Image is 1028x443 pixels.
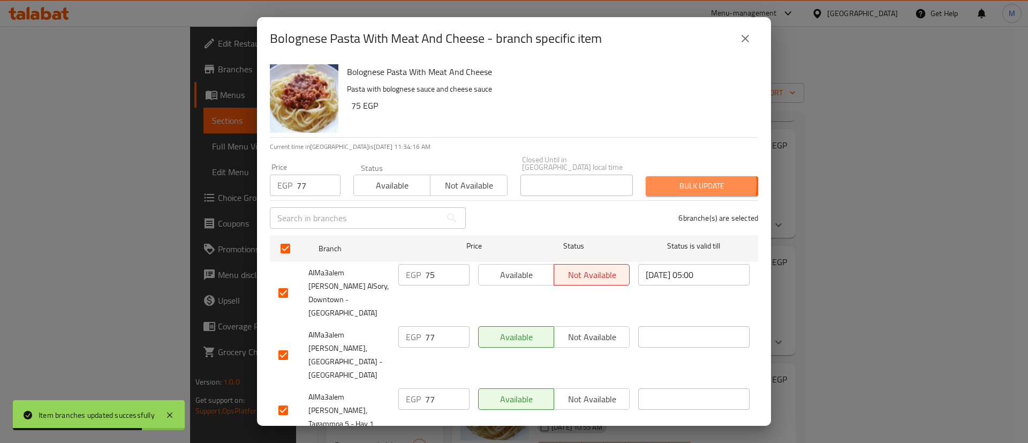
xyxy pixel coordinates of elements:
button: Available [478,326,554,348]
button: Bulk update [646,176,758,196]
span: Status is valid till [638,239,750,253]
p: Current time in [GEOGRAPHIC_DATA] is [DATE] 11:34:16 AM [270,142,758,152]
div: Item branches updated successfully [39,409,155,421]
input: Search in branches [270,207,441,229]
h6: 75 EGP [351,98,750,113]
img: Bolognese Pasta With Meat And Cheese [270,64,338,133]
p: 6 branche(s) are selected [678,213,758,223]
button: Not available [554,264,630,286]
button: close [732,26,758,51]
span: Available [358,178,426,193]
h2: Bolognese Pasta With Meat And Cheese - branch specific item [270,30,602,47]
span: Not available [558,392,625,407]
span: Not available [435,178,503,193]
p: Pasta with bolognese sauce and cheese sauce [347,82,750,96]
span: AlMa3alem [PERSON_NAME] AlSory, Downtown - [GEOGRAPHIC_DATA] [308,266,390,320]
input: Please enter price [425,264,470,286]
button: Available [478,388,554,410]
span: Available [483,392,550,407]
span: Price [439,239,510,253]
span: AlMa3alem [PERSON_NAME], Tagammoa 5 - Hay 1 [308,391,390,431]
span: Bulk update [654,179,750,193]
span: Available [483,329,550,345]
button: Available [353,175,430,196]
span: Not available [558,267,625,283]
span: Status [518,239,630,253]
p: EGP [277,179,292,192]
span: AlMa3alem [PERSON_NAME],[GEOGRAPHIC_DATA] - [GEOGRAPHIC_DATA] [308,328,390,382]
button: Not available [554,326,630,348]
span: Available [483,267,550,283]
h6: Bolognese Pasta With Meat And Cheese [347,64,750,79]
input: Please enter price [297,175,341,196]
button: Not available [554,388,630,410]
button: Not available [430,175,507,196]
p: EGP [406,331,421,343]
p: EGP [406,393,421,406]
button: Available [478,264,554,286]
p: EGP [406,268,421,281]
span: Not available [558,329,625,345]
span: Branch [319,242,430,256]
input: Please enter price [425,388,470,410]
input: Please enter price [425,326,470,348]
